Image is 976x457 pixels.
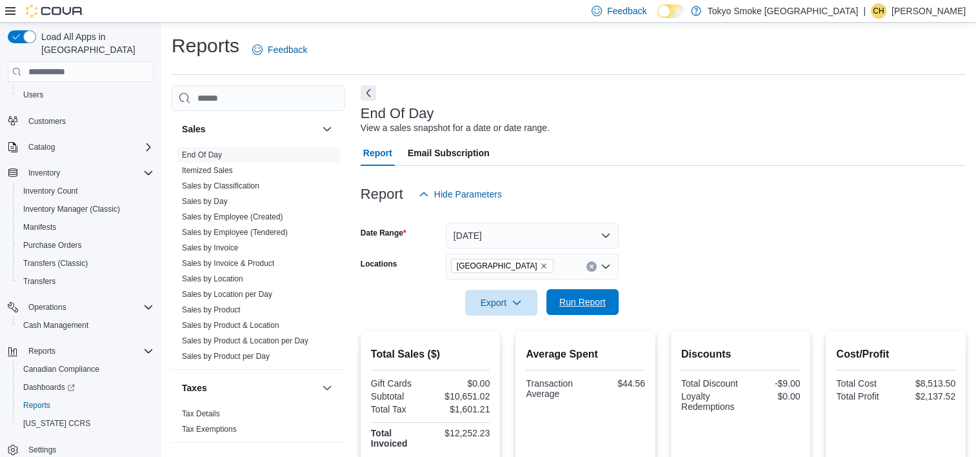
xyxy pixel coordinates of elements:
[13,86,159,104] button: Users
[23,240,82,250] span: Purchase Orders
[172,33,239,59] h1: Reports
[18,416,154,431] span: Washington CCRS
[433,378,490,389] div: $0.00
[13,218,159,236] button: Manifests
[182,274,243,284] span: Sales by Location
[899,378,955,389] div: $8,513.50
[23,139,154,155] span: Catalog
[681,391,738,412] div: Loyalty Redemptions
[681,347,801,362] h2: Discounts
[3,138,159,156] button: Catalog
[18,219,154,235] span: Manifests
[182,259,274,268] a: Sales by Invoice & Product
[371,391,428,401] div: Subtotal
[18,318,94,333] a: Cash Management
[361,85,376,101] button: Next
[23,300,72,315] button: Operations
[18,256,93,271] a: Transfers (Classic)
[13,182,159,200] button: Inventory Count
[182,227,288,238] span: Sales by Employee (Tendered)
[23,382,75,392] span: Dashboards
[18,398,55,413] a: Reports
[526,347,645,362] h2: Average Spent
[836,378,893,389] div: Total Cost
[28,302,66,312] span: Operations
[899,391,955,401] div: $2,137.52
[408,140,490,166] span: Email Subscription
[182,381,317,394] button: Taxes
[23,276,55,287] span: Transfers
[363,140,392,166] span: Report
[28,116,66,127] span: Customers
[863,3,866,19] p: |
[13,396,159,414] button: Reports
[18,219,61,235] a: Manifests
[361,187,403,202] h3: Report
[18,256,154,271] span: Transfers (Classic)
[657,5,684,18] input: Dark Mode
[23,343,61,359] button: Reports
[182,212,283,222] span: Sales by Employee (Created)
[413,181,507,207] button: Hide Parameters
[18,380,154,395] span: Dashboards
[319,380,335,396] button: Taxes
[457,259,537,272] span: [GEOGRAPHIC_DATA]
[465,290,537,316] button: Export
[18,274,154,289] span: Transfers
[743,378,800,389] div: -$9.00
[473,290,530,316] span: Export
[182,243,238,252] a: Sales by Invoice
[182,320,279,330] span: Sales by Product & Location
[28,445,56,455] span: Settings
[607,5,646,17] span: Feedback
[182,409,220,419] span: Tax Details
[371,428,408,449] strong: Total Invoiced
[540,262,548,270] button: Remove Mount Pearl Commonwealth from selection in this group
[708,3,859,19] p: Tokyo Smoke [GEOGRAPHIC_DATA]
[433,404,490,414] div: $1,601.21
[182,305,241,314] a: Sales by Product
[18,238,154,253] span: Purchase Orders
[182,150,222,160] span: End Of Day
[18,87,154,103] span: Users
[451,259,553,273] span: Mount Pearl Commonwealth
[361,106,434,121] h3: End Of Day
[182,336,308,346] span: Sales by Product & Location per Day
[182,381,207,394] h3: Taxes
[182,181,259,190] a: Sales by Classification
[319,121,335,137] button: Sales
[18,398,154,413] span: Reports
[546,289,619,315] button: Run Report
[13,414,159,432] button: [US_STATE] CCRS
[182,181,259,191] span: Sales by Classification
[361,121,550,135] div: View a sales snapshot for a date or date range.
[182,197,228,206] a: Sales by Day
[13,236,159,254] button: Purchase Orders
[182,336,308,345] a: Sales by Product & Location per Day
[28,346,55,356] span: Reports
[182,351,270,361] span: Sales by Product per Day
[371,347,490,362] h2: Total Sales ($)
[18,238,87,253] a: Purchase Orders
[361,259,397,269] label: Locations
[433,391,490,401] div: $10,651.02
[18,201,154,217] span: Inventory Manager (Classic)
[586,261,597,272] button: Clear input
[446,223,619,249] button: [DATE]
[18,416,95,431] a: [US_STATE] CCRS
[3,298,159,316] button: Operations
[23,400,50,411] span: Reports
[182,165,233,176] span: Itemized Sales
[182,196,228,207] span: Sales by Day
[13,272,159,290] button: Transfers
[13,378,159,396] a: Dashboards
[13,360,159,378] button: Canadian Compliance
[13,200,159,218] button: Inventory Manager (Classic)
[18,361,105,377] a: Canadian Compliance
[182,166,233,175] a: Itemized Sales
[28,168,60,178] span: Inventory
[891,3,966,19] p: [PERSON_NAME]
[23,343,154,359] span: Reports
[26,5,84,17] img: Cova
[182,409,220,418] a: Tax Details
